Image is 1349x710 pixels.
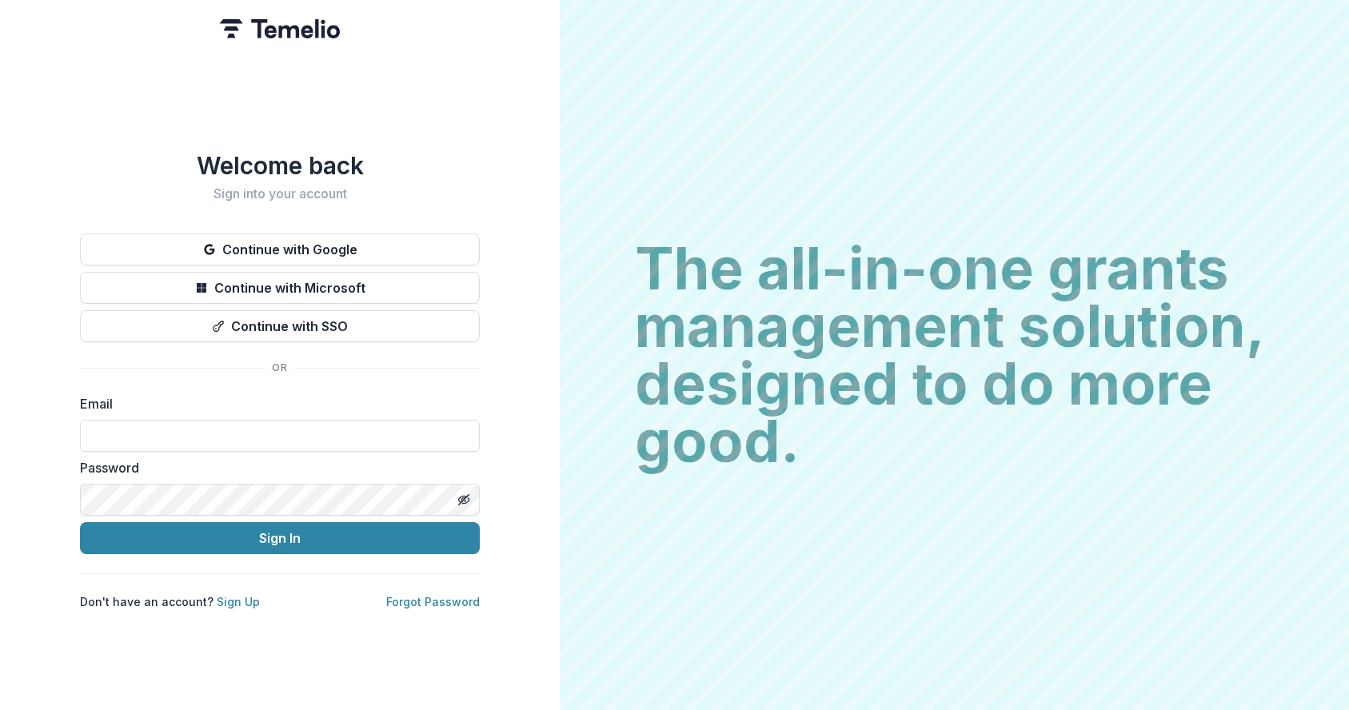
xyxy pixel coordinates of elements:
[80,186,480,201] h2: Sign into your account
[80,151,480,180] h1: Welcome back
[80,233,480,265] button: Continue with Google
[80,593,260,610] p: Don't have an account?
[217,595,260,608] a: Sign Up
[80,394,470,413] label: Email
[80,522,480,554] button: Sign In
[386,595,480,608] a: Forgot Password
[80,458,470,477] label: Password
[220,19,340,38] img: Temelio
[80,272,480,304] button: Continue with Microsoft
[80,310,480,342] button: Continue with SSO
[451,487,477,513] button: Toggle password visibility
